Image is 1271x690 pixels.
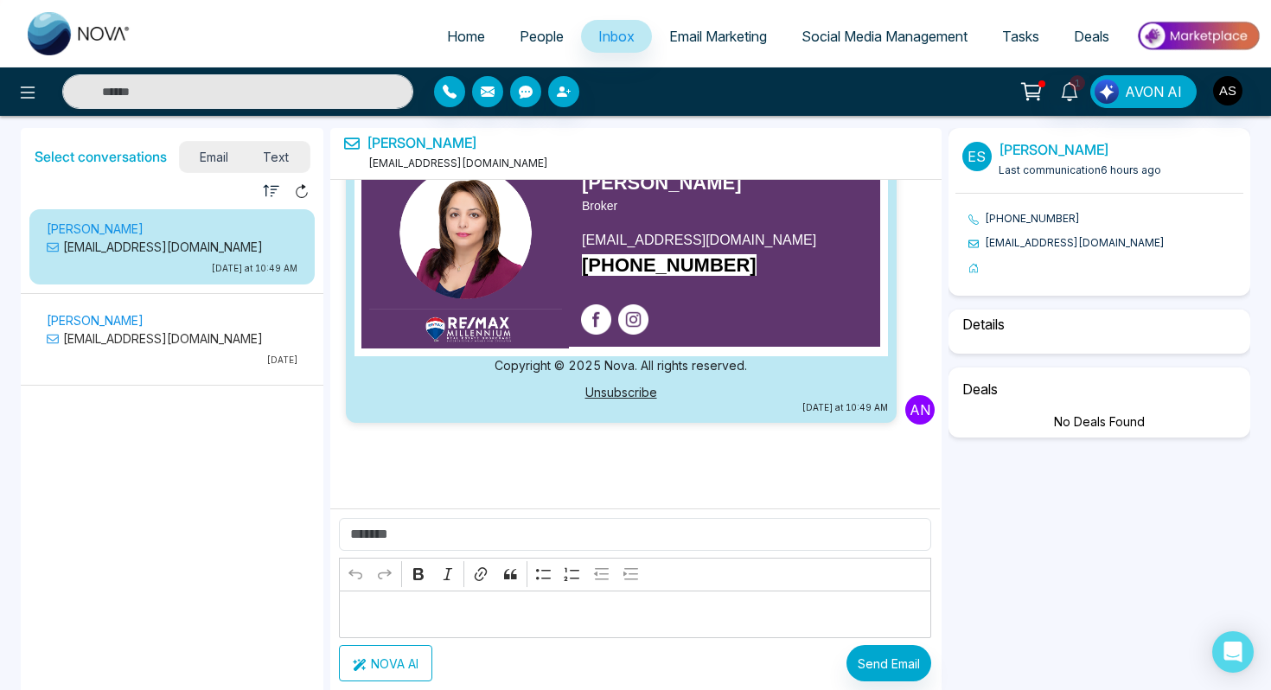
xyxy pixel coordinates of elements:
span: Last communication 6 hours ago [999,163,1161,176]
button: NOVA AI [339,645,432,681]
p: Es [962,142,992,171]
div: Editor toolbar [339,558,932,591]
p: An [905,395,935,425]
span: Deals [1074,28,1109,45]
span: Inbox [598,28,635,45]
a: Social Media Management [784,20,985,53]
p: [EMAIL_ADDRESS][DOMAIN_NAME] [47,238,297,256]
span: AVON AI [1125,81,1182,102]
a: [PERSON_NAME] [999,141,1109,158]
div: Editor editing area: main [339,591,932,638]
img: Market-place.gif [1135,16,1261,55]
img: Lead Flow [1095,80,1119,104]
span: [EMAIL_ADDRESS][DOMAIN_NAME] [365,157,548,169]
img: User Avatar [1213,76,1242,105]
span: Email Marketing [669,28,767,45]
p: [EMAIL_ADDRESS][DOMAIN_NAME] [47,329,297,348]
a: Deals [1057,20,1127,53]
a: Email Marketing [652,20,784,53]
h5: Select conversations [35,149,167,165]
a: Tasks [985,20,1057,53]
p: [PERSON_NAME] [47,311,297,329]
span: Tasks [1002,28,1039,45]
div: Open Intercom Messenger [1212,631,1254,673]
h6: Details [955,310,1244,340]
a: People [502,20,581,53]
span: Email [183,145,246,169]
span: Home [447,28,485,45]
small: [DATE] at 10:49 AM [354,401,888,414]
div: No Deals Found [955,412,1244,431]
img: Nova CRM Logo [28,12,131,55]
span: Text [246,145,306,169]
p: [DATE] at 10:49 AM [47,262,297,275]
span: 1 [1070,75,1085,91]
li: [EMAIL_ADDRESS][DOMAIN_NAME] [968,235,1244,251]
h6: Deals [955,374,1244,405]
a: Home [430,20,502,53]
button: AVON AI [1090,75,1197,108]
a: [PERSON_NAME] [367,135,477,151]
li: [PHONE_NUMBER] [968,211,1244,227]
span: Social Media Management [802,28,968,45]
a: 1 [1049,75,1090,105]
button: Send Email [846,645,931,681]
a: Inbox [581,20,652,53]
p: [DATE] [47,354,297,367]
span: People [520,28,564,45]
p: [PERSON_NAME] [47,220,297,238]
